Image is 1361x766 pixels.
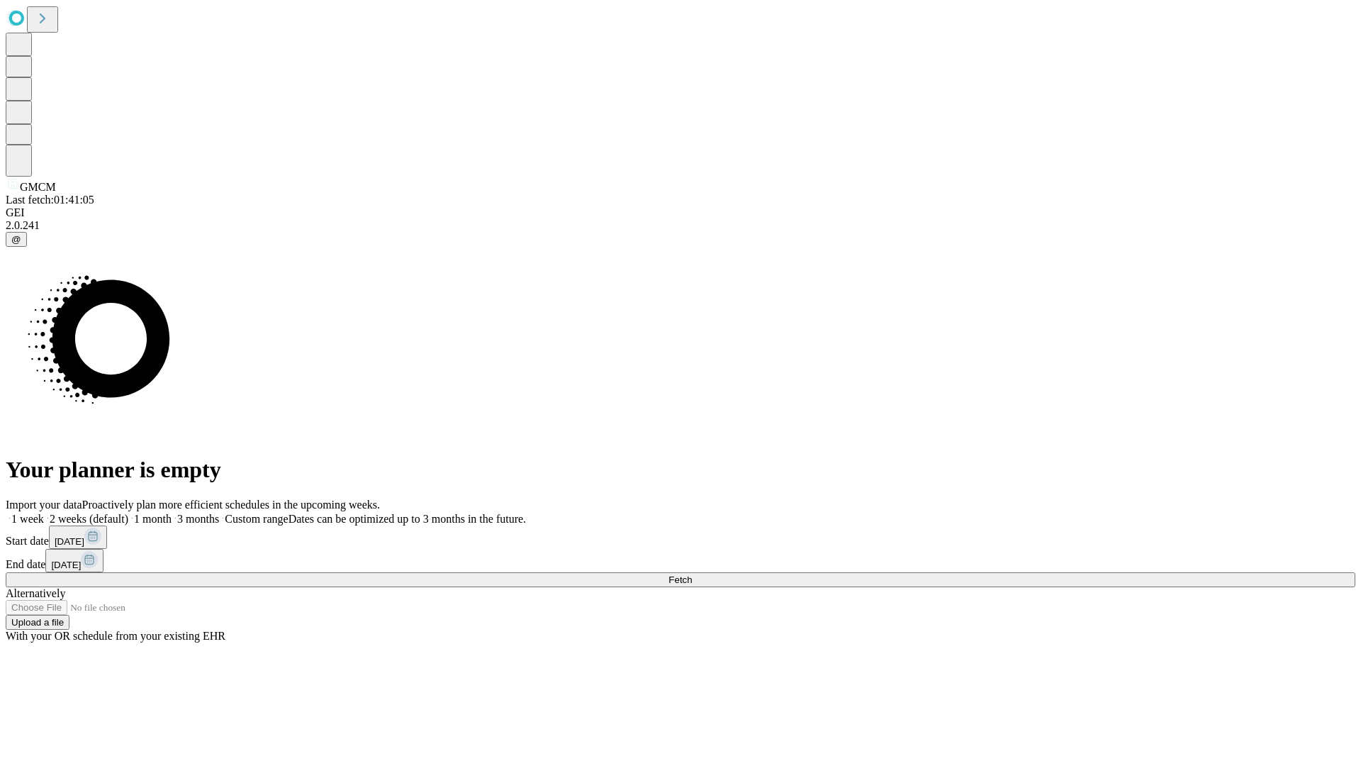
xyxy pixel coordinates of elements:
[134,513,172,525] span: 1 month
[45,549,103,572] button: [DATE]
[82,499,380,511] span: Proactively plan more efficient schedules in the upcoming weeks.
[6,457,1355,483] h1: Your planner is empty
[11,234,21,245] span: @
[50,513,128,525] span: 2 weeks (default)
[6,526,1355,549] div: Start date
[6,194,94,206] span: Last fetch: 01:41:05
[177,513,219,525] span: 3 months
[6,630,225,642] span: With your OR schedule from your existing EHR
[55,536,84,547] span: [DATE]
[668,574,692,585] span: Fetch
[20,181,56,193] span: GMCM
[6,549,1355,572] div: End date
[6,615,69,630] button: Upload a file
[49,526,107,549] button: [DATE]
[6,219,1355,232] div: 2.0.241
[11,513,44,525] span: 1 week
[51,560,81,570] span: [DATE]
[6,587,65,599] span: Alternatively
[6,206,1355,219] div: GEI
[6,572,1355,587] button: Fetch
[6,232,27,247] button: @
[289,513,526,525] span: Dates can be optimized up to 3 months in the future.
[6,499,82,511] span: Import your data
[225,513,288,525] span: Custom range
